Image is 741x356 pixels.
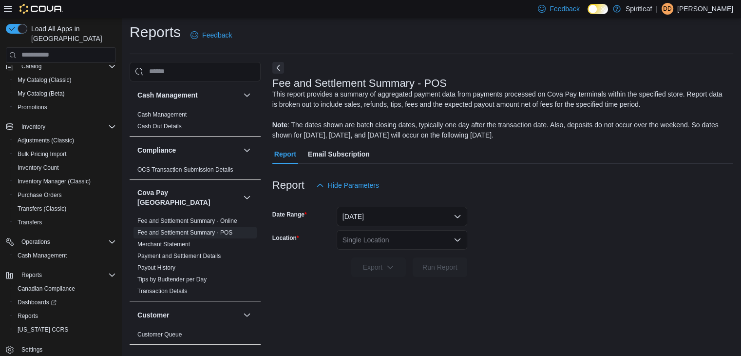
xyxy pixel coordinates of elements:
[137,166,233,173] a: OCS Transaction Submission Details
[14,162,63,174] a: Inventory Count
[662,3,673,15] div: Donna D
[14,176,116,187] span: Inventory Manager (Classic)
[10,161,120,175] button: Inventory Count
[19,4,63,14] img: Cova
[14,297,60,308] a: Dashboards
[14,74,116,86] span: My Catalog (Classic)
[18,76,72,84] span: My Catalog (Classic)
[308,144,370,164] span: Email Subscription
[137,264,175,271] a: Payout History
[137,188,239,207] button: Cova Pay [GEOGRAPHIC_DATA]
[10,282,120,296] button: Canadian Compliance
[14,88,69,99] a: My Catalog (Beta)
[14,162,116,174] span: Inventory Count
[130,164,261,179] div: Compliance
[10,73,120,87] button: My Catalog (Classic)
[272,62,284,74] button: Next
[130,22,181,42] h1: Reports
[2,120,120,134] button: Inventory
[137,111,187,118] a: Cash Management
[18,178,91,185] span: Inventory Manager (Classic)
[18,312,38,320] span: Reports
[272,179,304,191] h3: Report
[18,60,116,72] span: Catalog
[14,203,116,215] span: Transfers (Classic)
[14,324,72,336] a: [US_STATE] CCRS
[137,310,239,320] button: Customer
[18,298,57,306] span: Dashboards
[137,241,190,248] a: Merchant Statement
[137,276,207,283] span: Tips by Budtender per Day
[2,268,120,282] button: Reports
[357,257,400,277] span: Export
[328,180,379,190] span: Hide Parameters
[137,145,239,155] button: Compliance
[14,297,116,308] span: Dashboards
[588,4,608,14] input: Dark Mode
[137,217,237,225] span: Fee and Settlement Summary - Online
[18,252,67,259] span: Cash Management
[241,144,253,156] button: Compliance
[10,202,120,216] button: Transfers (Classic)
[137,252,221,260] span: Payment and Settlement Details
[202,30,232,40] span: Feedback
[272,234,299,242] label: Location
[137,123,182,130] a: Cash Out Details
[454,236,461,244] button: Open list of options
[14,283,116,295] span: Canadian Compliance
[274,144,296,164] span: Report
[14,310,42,322] a: Reports
[10,87,120,100] button: My Catalog (Beta)
[10,175,120,188] button: Inventory Manager (Classic)
[14,148,71,160] a: Bulk Pricing Import
[14,324,116,336] span: Washington CCRS
[18,103,47,111] span: Promotions
[10,249,120,262] button: Cash Management
[137,240,190,248] span: Merchant Statement
[550,4,579,14] span: Feedback
[137,287,187,295] span: Transaction Details
[14,189,116,201] span: Purchase Orders
[663,3,671,15] span: DD
[422,262,457,272] span: Run Report
[14,176,95,187] a: Inventory Manager (Classic)
[21,62,41,70] span: Catalog
[14,135,116,146] span: Adjustments (Classic)
[137,229,232,237] span: Fee and Settlement Summary - POS
[272,211,307,218] label: Date Range
[241,89,253,101] button: Cash Management
[14,74,76,86] a: My Catalog (Classic)
[14,189,66,201] a: Purchase Orders
[137,331,182,338] a: Customer Queue
[18,121,116,133] span: Inventory
[130,215,261,301] div: Cova Pay [GEOGRAPHIC_DATA]
[130,109,261,136] div: Cash Management
[18,218,42,226] span: Transfers
[10,100,120,114] button: Promotions
[14,217,116,228] span: Transfers
[14,135,78,146] a: Adjustments (Classic)
[14,101,51,113] a: Promotions
[27,24,116,43] span: Load All Apps in [GEOGRAPHIC_DATA]
[137,310,169,320] h3: Customer
[10,216,120,229] button: Transfers
[21,123,45,131] span: Inventory
[14,88,116,99] span: My Catalog (Beta)
[2,235,120,249] button: Operations
[18,150,67,158] span: Bulk Pricing Import
[18,60,45,72] button: Catalog
[137,218,237,224] a: Fee and Settlement Summary - Online
[10,309,120,323] button: Reports
[588,14,588,15] span: Dark Mode
[18,269,46,281] button: Reports
[18,236,54,248] button: Operations
[312,176,383,195] button: Hide Parameters
[337,207,467,226] button: [DATE]
[18,344,46,356] a: Settings
[18,326,68,334] span: [US_STATE] CCRS
[21,346,42,354] span: Settings
[21,271,42,279] span: Reports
